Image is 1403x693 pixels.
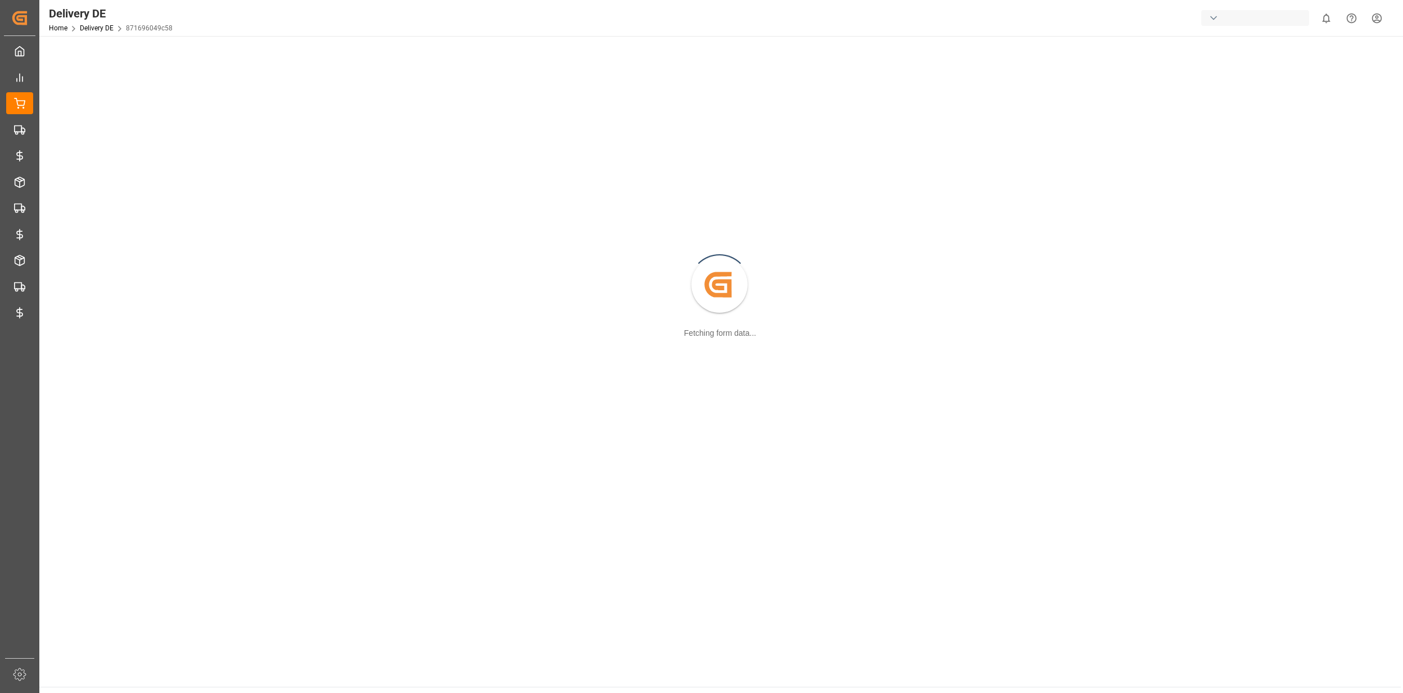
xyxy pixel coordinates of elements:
[684,327,756,339] div: Fetching form data...
[1314,6,1339,31] button: show 0 new notifications
[49,24,67,32] a: Home
[1339,6,1364,31] button: Help Center
[49,5,173,22] div: Delivery DE
[80,24,114,32] a: Delivery DE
